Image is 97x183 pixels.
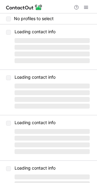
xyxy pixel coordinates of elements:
[15,58,90,63] span: ‌
[15,120,90,125] p: Loading contact info
[6,4,42,11] img: ContactOut v5.3.10
[15,104,90,109] span: ‌
[15,90,90,95] span: ‌
[15,174,90,179] span: ‌
[15,29,90,34] p: Loading contact info
[15,142,90,147] span: ‌
[15,166,90,170] p: Loading contact info
[15,45,90,50] span: ‌
[15,52,90,56] span: ‌
[15,84,90,88] span: ‌
[15,149,90,154] span: ‌
[15,75,90,80] p: Loading contact info
[15,129,90,134] span: ‌
[15,38,90,43] span: ‌
[15,97,90,102] span: ‌
[15,136,90,141] span: ‌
